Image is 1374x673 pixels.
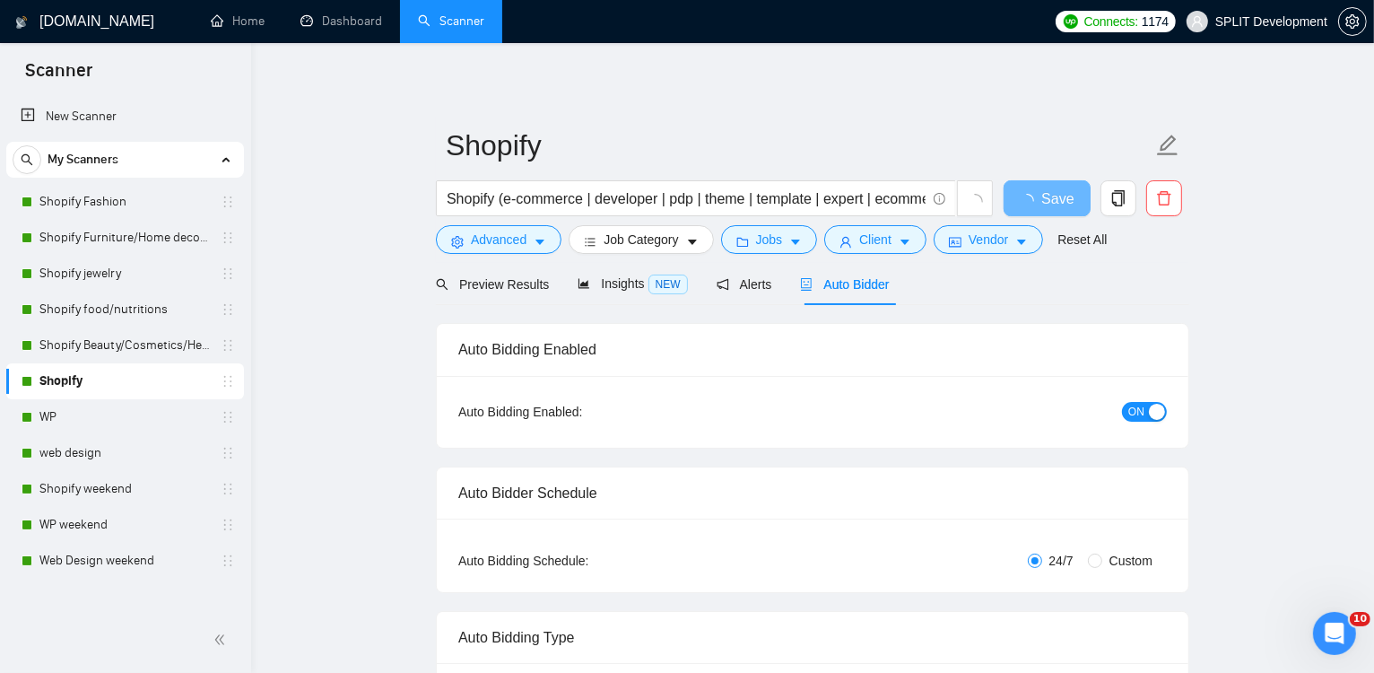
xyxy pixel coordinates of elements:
[1084,12,1138,31] span: Connects:
[717,278,729,291] span: notification
[1020,194,1041,208] span: loading
[39,256,210,292] a: Shopify jewelry
[967,194,983,210] span: loading
[221,518,235,532] span: holder
[1004,180,1091,216] button: Save
[717,277,772,292] span: Alerts
[221,482,235,496] span: holder
[221,302,235,317] span: holder
[447,188,926,210] input: Search Freelance Jobs...
[39,435,210,471] a: web design
[569,225,713,254] button: barsJob Categorycaret-down
[6,99,244,135] li: New Scanner
[949,235,961,249] span: idcard
[800,277,889,292] span: Auto Bidder
[604,230,678,249] span: Job Category
[451,235,464,249] span: setting
[39,507,210,543] a: WP weekend
[789,235,802,249] span: caret-down
[1015,235,1028,249] span: caret-down
[1338,7,1367,36] button: setting
[458,324,1167,375] div: Auto Bidding Enabled
[1102,551,1160,571] span: Custom
[800,278,813,291] span: robot
[648,275,688,294] span: NEW
[418,13,484,29] a: searchScanner
[1128,402,1144,422] span: ON
[39,184,210,220] a: Shopify Fashion
[471,230,526,249] span: Advanced
[686,235,699,249] span: caret-down
[1146,180,1182,216] button: delete
[1350,612,1370,626] span: 10
[578,277,590,290] span: area-chart
[11,57,107,95] span: Scanner
[824,225,926,254] button: userClientcaret-down
[13,145,41,174] button: search
[934,193,945,205] span: info-circle
[436,225,561,254] button: settingAdvancedcaret-down
[39,328,210,363] a: Shopify Beauty/Cosmetics/Health
[458,402,694,422] div: Auto Bidding Enabled:
[1191,15,1204,28] span: user
[446,123,1152,168] input: Scanner name...
[458,551,694,571] div: Auto Bidding Schedule:
[721,225,818,254] button: folderJobscaret-down
[1101,190,1135,206] span: copy
[839,235,852,249] span: user
[221,446,235,460] span: holder
[458,612,1167,663] div: Auto Bidding Type
[39,399,210,435] a: WP
[300,13,382,29] a: dashboardDashboard
[899,235,911,249] span: caret-down
[39,543,210,579] a: Web Design weekend
[584,235,596,249] span: bars
[48,142,118,178] span: My Scanners
[736,235,749,249] span: folder
[221,195,235,209] span: holder
[1041,188,1074,210] span: Save
[1147,190,1181,206] span: delete
[221,231,235,245] span: holder
[39,471,210,507] a: Shopify weekend
[221,338,235,353] span: holder
[39,292,210,328] a: Shopify food/nutritions
[969,230,1008,249] span: Vendor
[6,142,244,579] li: My Scanners
[458,468,1167,519] div: Auto Bidder Schedule
[1142,12,1169,31] span: 1174
[21,99,230,135] a: New Scanner
[13,153,40,166] span: search
[221,554,235,568] span: holder
[213,631,231,649] span: double-left
[1100,180,1136,216] button: copy
[859,230,891,249] span: Client
[1156,134,1179,157] span: edit
[934,225,1043,254] button: idcardVendorcaret-down
[221,267,235,281] span: holder
[436,277,549,292] span: Preview Results
[1313,612,1356,655] iframe: Intercom live chat
[1057,230,1107,249] a: Reset All
[39,220,210,256] a: Shopify Furniture/Home decore
[1042,551,1081,571] span: 24/7
[534,235,546,249] span: caret-down
[578,276,687,291] span: Insights
[211,13,265,29] a: homeHome
[1339,14,1366,29] span: setting
[756,230,783,249] span: Jobs
[1338,14,1367,29] a: setting
[436,278,448,291] span: search
[1064,14,1078,29] img: upwork-logo.png
[221,374,235,389] span: holder
[221,410,235,424] span: holder
[15,8,28,37] img: logo
[39,363,210,399] a: Shopify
